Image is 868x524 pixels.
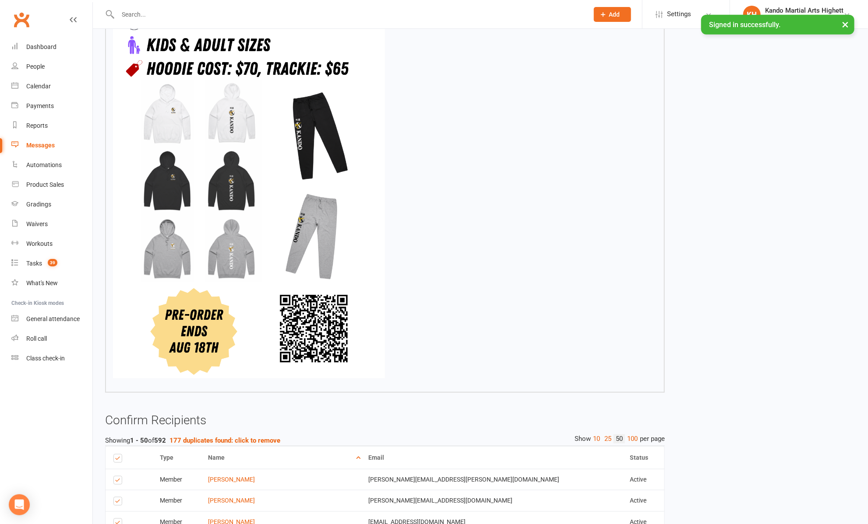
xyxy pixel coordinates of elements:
[26,142,55,149] div: Messages
[105,435,665,446] div: Showing of
[154,437,166,444] strong: 592
[368,497,512,504] span: [PERSON_NAME][EMAIL_ADDRESS][DOMAIN_NAME]
[152,469,200,490] td: Member
[11,37,92,57] a: Dashboard
[11,116,92,136] a: Reports
[26,43,56,50] div: Dashboard
[837,15,853,34] button: ×
[169,435,280,446] button: 177 duplicates found: click to remove
[105,414,665,427] h3: Confirm Recipients
[200,447,360,469] th: Name
[11,234,92,254] a: Workouts
[11,77,92,96] a: Calendar
[575,434,665,444] div: Show per page
[152,447,200,469] th: Type
[622,447,664,469] th: Status
[765,7,843,14] div: Kando Martial Arts Highett
[591,434,602,444] a: 10
[26,355,65,362] div: Class check-in
[208,476,255,483] a: [PERSON_NAME]
[667,4,691,24] span: Settings
[115,8,582,21] input: Search...
[208,497,255,504] a: [PERSON_NAME]
[26,102,54,109] div: Payments
[765,14,843,22] div: Kando Martial Arts Highett
[26,122,48,129] div: Reports
[11,309,92,329] a: General attendance kiosk mode
[614,434,625,444] a: 50
[26,181,64,188] div: Product Sales
[743,6,761,23] div: KH
[48,259,57,266] span: 39
[622,490,664,511] td: Active
[11,155,92,175] a: Automations
[26,63,45,70] div: People
[26,201,51,208] div: Gradings
[11,214,92,234] a: Waivers
[26,335,47,342] div: Roll call
[609,11,620,18] span: Add
[26,161,62,168] div: Automations
[9,494,30,515] div: Open Intercom Messenger
[26,83,51,90] div: Calendar
[26,240,53,247] div: Workouts
[11,175,92,195] a: Product Sales
[11,349,92,368] a: Class kiosk mode
[709,21,780,29] span: Signed in successfully.
[11,195,92,214] a: Gradings
[360,447,622,469] th: Email
[152,490,200,511] td: Member
[169,437,280,444] strong: 177 duplicates found: click to remove
[11,254,92,273] a: Tasks 39
[26,260,42,267] div: Tasks
[11,96,92,116] a: Payments
[602,434,614,444] a: 25
[26,279,58,286] div: What's New
[625,434,640,444] a: 100
[622,469,664,490] td: Active
[11,9,32,31] a: Clubworx
[368,476,559,483] span: [PERSON_NAME][EMAIL_ADDRESS][PERSON_NAME][DOMAIN_NAME]
[11,57,92,77] a: People
[26,315,80,322] div: General attendance
[11,329,92,349] a: Roll call
[130,437,148,444] strong: 1 - 50
[11,273,92,293] a: What's New
[594,7,631,22] button: Add
[11,136,92,155] a: Messages
[26,220,48,227] div: Waivers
